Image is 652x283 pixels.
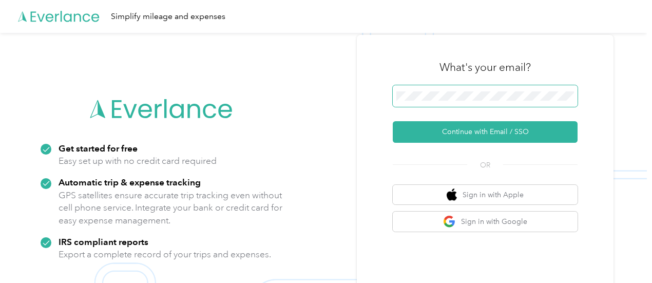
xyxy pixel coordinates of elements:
[447,188,457,201] img: apple logo
[59,155,217,167] p: Easy set up with no credit card required
[59,248,271,261] p: Export a complete record of your trips and expenses.
[393,185,578,205] button: apple logoSign in with Apple
[59,143,138,154] strong: Get started for free
[393,121,578,143] button: Continue with Email / SSO
[111,10,225,23] div: Simplify mileage and expenses
[439,60,531,74] h3: What's your email?
[443,215,456,228] img: google logo
[393,212,578,232] button: google logoSign in with Google
[59,236,148,247] strong: IRS compliant reports
[59,189,283,227] p: GPS satellites ensure accurate trip tracking even without cell phone service. Integrate your bank...
[467,160,503,171] span: OR
[59,177,201,187] strong: Automatic trip & expense tracking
